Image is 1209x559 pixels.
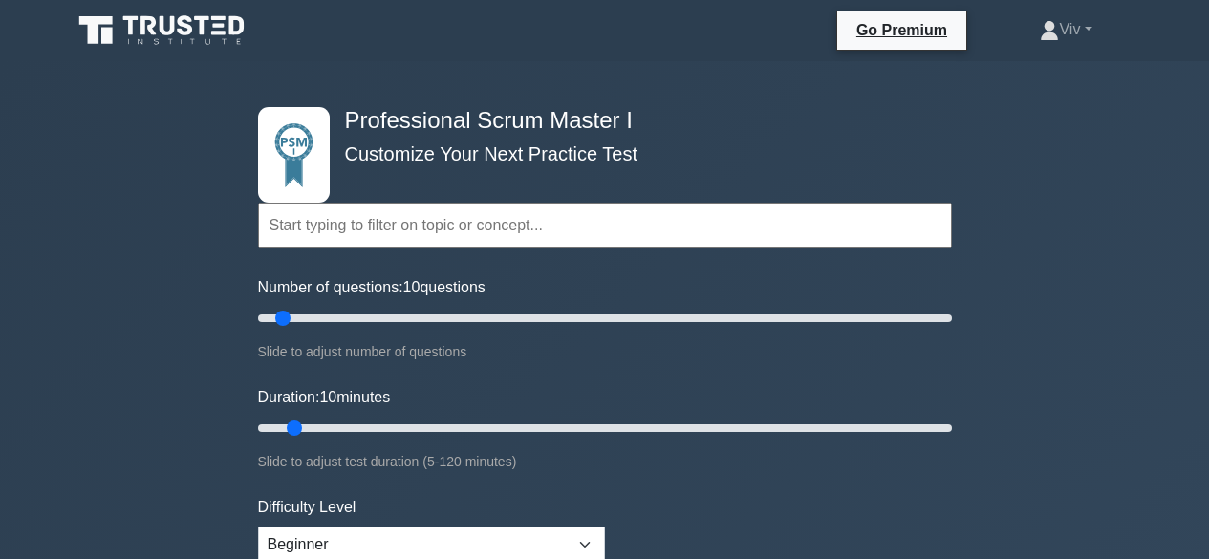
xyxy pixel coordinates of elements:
[403,279,421,295] span: 10
[258,450,952,473] div: Slide to adjust test duration (5-120 minutes)
[258,203,952,248] input: Start typing to filter on topic or concept...
[319,389,336,405] span: 10
[994,11,1137,49] a: Viv
[258,496,356,519] label: Difficulty Level
[258,340,952,363] div: Slide to adjust number of questions
[337,107,858,135] h4: Professional Scrum Master I
[258,276,486,299] label: Number of questions: questions
[258,386,391,409] label: Duration: minutes
[845,18,959,42] a: Go Premium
